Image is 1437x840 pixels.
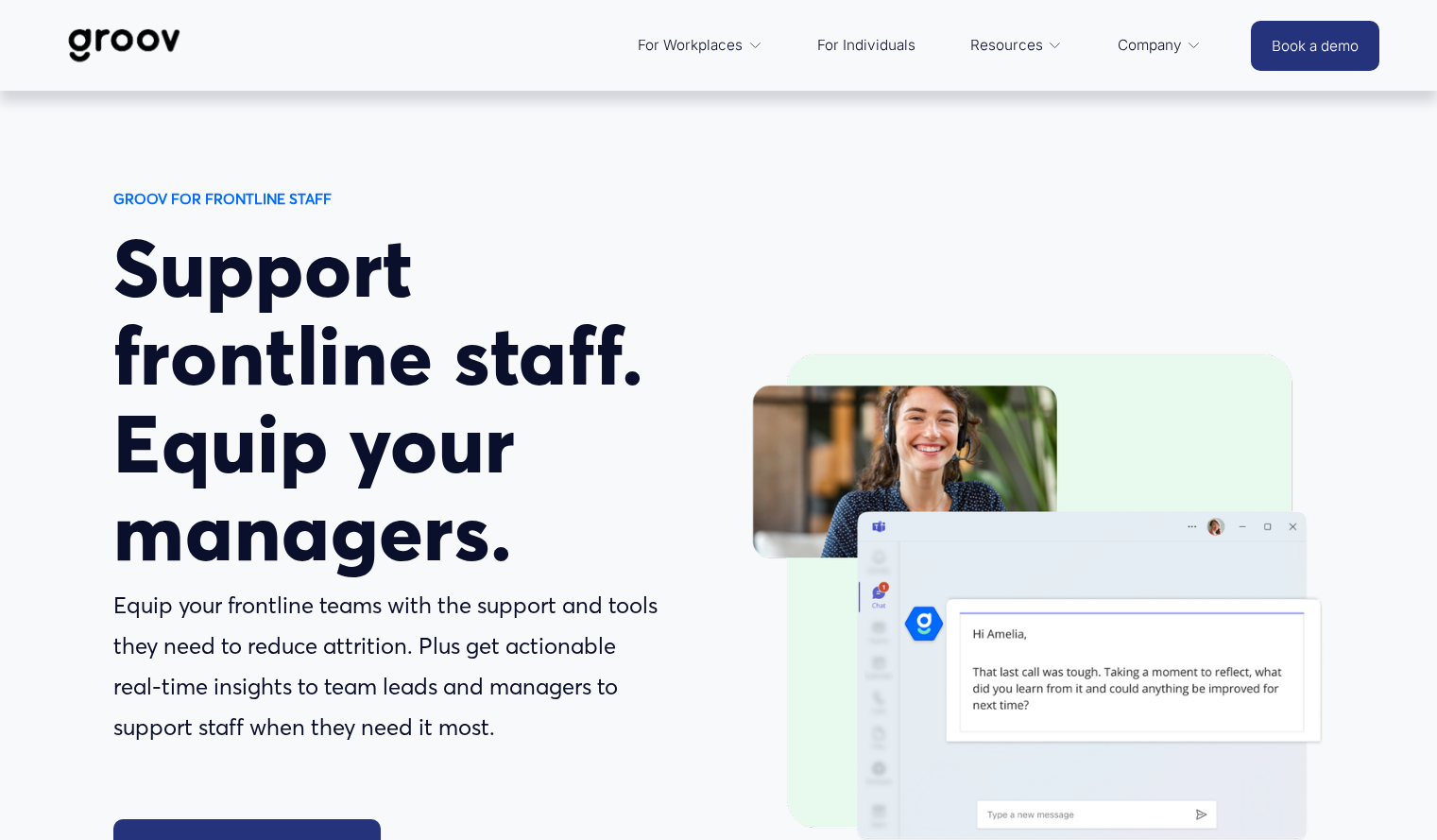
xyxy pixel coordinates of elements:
[113,190,332,208] strong: GROOV FOR FRONTLINE STAFF
[808,23,925,68] a: For Individuals
[113,586,658,747] p: Equip your frontline teams with the support and tools they need to reduce attrition. Plus get act...
[638,32,743,59] span: For Workplaces
[961,23,1072,68] a: folder dropdown
[970,32,1043,59] span: Resources
[1118,32,1182,59] span: Company
[628,23,772,68] a: folder dropdown
[1251,21,1379,71] a: Book a demo
[1108,23,1211,68] a: folder dropdown
[58,14,191,77] img: Groov | Workplace Science Platform | Unlock Performance | Drive Results
[113,225,658,575] h1: Support frontline staff. Equip your managers.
